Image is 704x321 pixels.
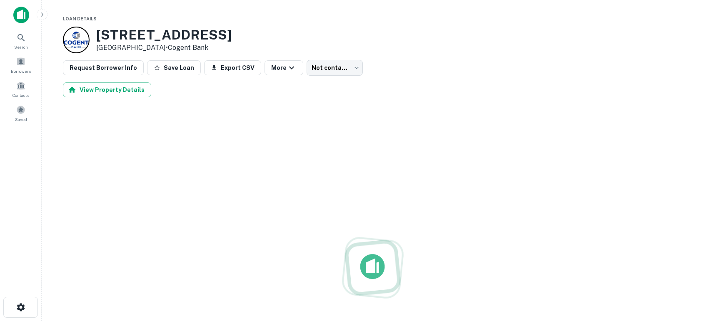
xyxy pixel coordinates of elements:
a: Borrowers [2,54,39,76]
iframe: Chat Widget [662,254,704,294]
button: Request Borrower Info [63,60,144,75]
span: Loan Details [63,16,97,21]
button: Export CSV [204,60,261,75]
button: View Property Details [63,82,151,97]
span: Contacts [12,92,29,99]
span: Saved [15,116,27,123]
span: Search [14,44,28,50]
button: Save Loan [147,60,201,75]
img: capitalize-icon.png [13,7,29,23]
a: Search [2,30,39,52]
a: Contacts [2,78,39,100]
span: Borrowers [11,68,31,74]
div: Not contacted [307,60,363,76]
button: More [265,60,303,75]
a: Cogent Bank [168,44,208,52]
a: Saved [2,102,39,124]
p: [GEOGRAPHIC_DATA] • [96,43,232,53]
h3: [STREET_ADDRESS] [96,27,232,43]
